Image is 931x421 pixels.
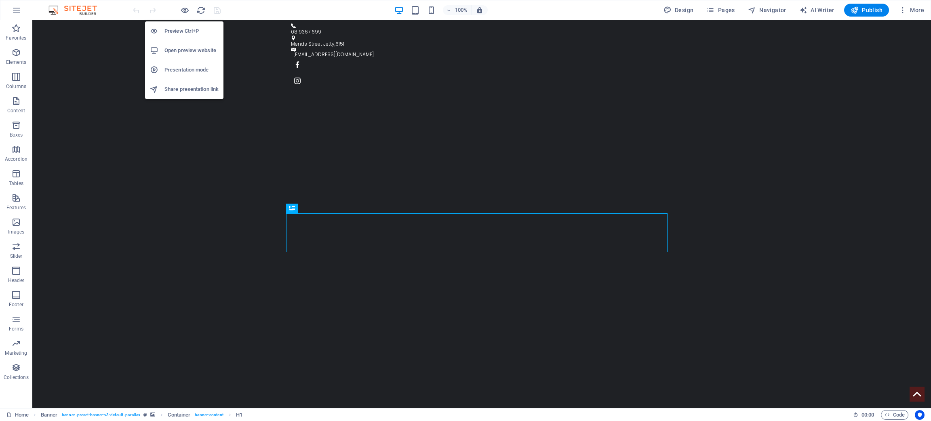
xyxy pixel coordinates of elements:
[6,83,26,90] p: Columns
[61,410,140,420] span: . banner .preset-banner-v3-default .parallax
[5,350,27,356] p: Marketing
[660,4,697,17] div: Design (Ctrl+Alt+Y)
[861,410,874,420] span: 00 00
[703,4,738,17] button: Pages
[748,6,786,14] span: Navigator
[9,326,23,332] p: Forms
[196,5,206,15] button: reload
[899,6,924,14] span: More
[844,4,889,17] button: Publish
[885,410,905,420] span: Code
[851,6,883,14] span: Publish
[5,156,27,162] p: Accordion
[745,4,790,17] button: Navigator
[4,374,28,381] p: Collections
[796,4,838,17] button: AI Writer
[895,4,927,17] button: More
[915,410,925,420] button: Usercentrics
[41,410,58,420] span: Click to select. Double-click to edit
[164,84,219,94] h6: Share presentation link
[6,35,26,41] p: Favorites
[143,413,147,417] i: This element is a customizable preset
[799,6,834,14] span: AI Writer
[881,410,908,420] button: Code
[663,6,694,14] span: Design
[236,410,242,420] span: Click to select. Double-click to edit
[6,59,27,65] p: Elements
[194,410,223,420] span: . banner-content
[259,15,634,27] a: Mends Street Jetty,6151
[9,301,23,308] p: Footer
[164,46,219,55] h6: Open preview website
[10,132,23,138] p: Boxes
[8,229,25,235] p: Images
[9,180,23,187] p: Tables
[7,107,25,114] p: Content
[867,412,868,418] span: :
[164,65,219,75] h6: Presentation mode
[706,6,735,14] span: Pages
[41,410,243,420] nav: breadcrumb
[164,26,219,36] h6: Preview Ctrl+P
[455,5,468,15] h6: 100%
[443,5,472,15] button: 100%
[660,4,697,17] button: Design
[168,410,190,420] span: Click to select. Double-click to edit
[150,413,155,417] i: This element contains a background
[8,277,24,284] p: Header
[6,204,26,211] p: Features
[259,3,634,15] a: 08 93671699
[476,6,483,14] i: On resize automatically adjust zoom level to fit chosen device.
[10,253,23,259] p: Slider
[6,410,29,420] a: Click to cancel selection. Double-click to open Pages
[853,410,874,420] h6: Session time
[46,5,107,15] img: Editor Logo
